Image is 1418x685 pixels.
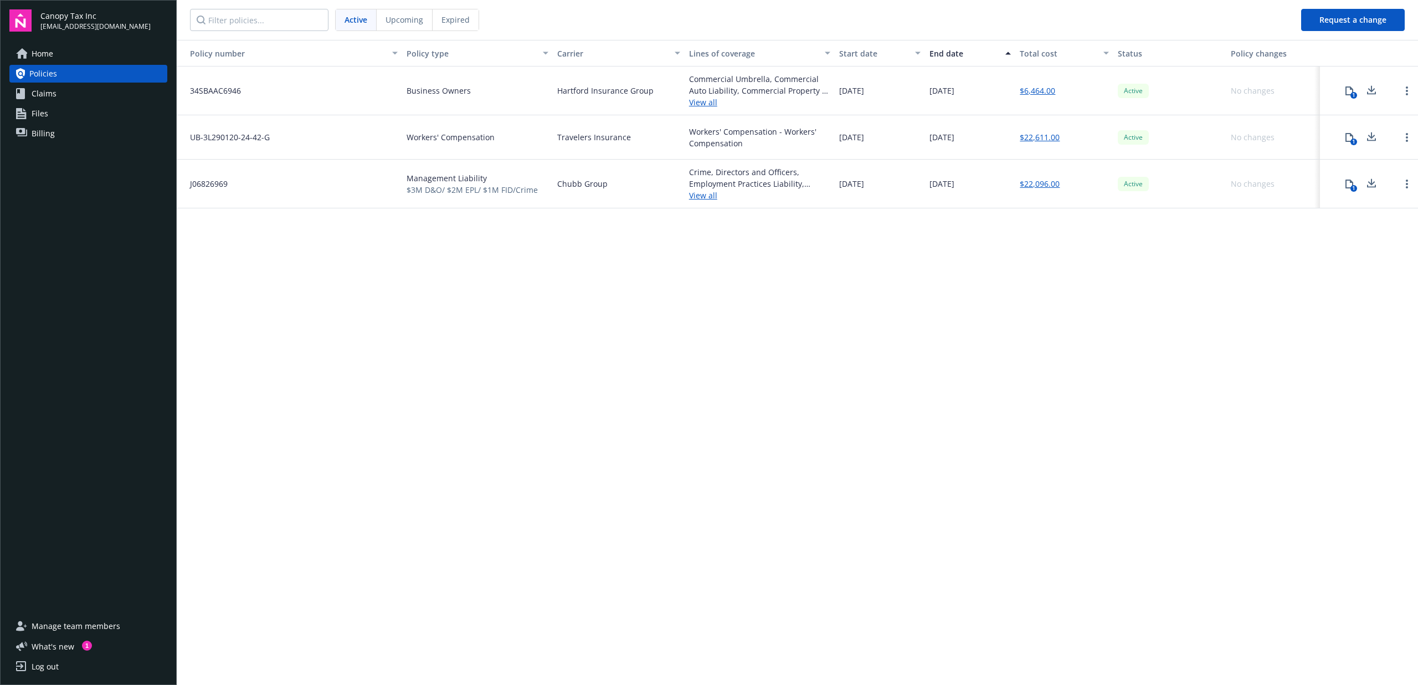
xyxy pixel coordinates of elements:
[1350,185,1357,192] div: 1
[689,166,831,190] div: Crime, Directors and Officers, Employment Practices Liability, Fiduciary Liability
[1113,40,1226,67] button: Status
[407,48,536,59] div: Policy type
[402,40,553,67] button: Policy type
[1400,131,1414,144] a: Open options
[557,85,654,96] span: Hartford Insurance Group
[1122,132,1144,142] span: Active
[1020,48,1097,59] div: Total cost
[1338,173,1360,195] button: 1
[1231,85,1275,96] div: No changes
[689,126,831,149] div: Workers' Compensation - Workers' Compensation
[181,48,386,59] div: Toggle SortBy
[839,178,864,190] span: [DATE]
[32,125,55,142] span: Billing
[557,131,631,143] span: Travelers Insurance
[1400,177,1414,191] a: Open options
[929,85,954,96] span: [DATE]
[29,65,57,83] span: Policies
[32,617,120,635] span: Manage team members
[1301,9,1405,31] button: Request a change
[181,85,241,96] span: 34SBAAC6946
[407,85,471,96] span: Business Owners
[839,85,864,96] span: [DATE]
[181,131,270,143] span: UB-3L290120-24-42-G
[689,190,831,201] a: View all
[689,96,831,108] a: View all
[9,125,167,142] a: Billing
[441,14,470,25] span: Expired
[557,178,608,190] span: Chubb Group
[1231,48,1316,59] div: Policy changes
[32,85,56,103] span: Claims
[345,14,367,25] span: Active
[839,48,908,59] div: Start date
[929,178,954,190] span: [DATE]
[407,131,495,143] span: Workers' Compensation
[32,641,74,652] span: What ' s new
[181,178,228,190] span: J06826969
[839,131,864,143] span: [DATE]
[929,131,954,143] span: [DATE]
[32,105,48,122] span: Files
[835,40,925,67] button: Start date
[1122,86,1144,96] span: Active
[32,658,59,676] div: Log out
[553,40,685,67] button: Carrier
[1118,48,1222,59] div: Status
[181,48,386,59] div: Policy number
[386,14,423,25] span: Upcoming
[190,9,328,31] input: Filter policies...
[32,45,53,63] span: Home
[1020,85,1055,96] a: $6,464.00
[82,641,92,651] div: 1
[1122,179,1144,189] span: Active
[557,48,668,59] div: Carrier
[1338,126,1360,149] button: 1
[40,22,151,32] span: [EMAIL_ADDRESS][DOMAIN_NAME]
[1231,178,1275,190] div: No changes
[9,45,167,63] a: Home
[1020,131,1060,143] a: $22,611.00
[1020,178,1060,190] a: $22,096.00
[1400,84,1414,98] a: Open options
[1350,92,1357,99] div: 1
[9,65,167,83] a: Policies
[1338,80,1360,102] button: 1
[1350,139,1357,145] div: 1
[1231,131,1275,143] div: No changes
[689,73,831,96] div: Commercial Umbrella, Commercial Auto Liability, Commercial Property - Commercial Property, Genera...
[9,105,167,122] a: Files
[685,40,835,67] button: Lines of coverage
[9,641,92,652] button: What's new1
[9,617,167,635] a: Manage team members
[407,172,538,184] span: Management Liability
[929,48,999,59] div: End date
[1015,40,1113,67] button: Total cost
[40,10,151,22] span: Canopy Tax Inc
[9,9,32,32] img: navigator-logo.svg
[1226,40,1321,67] button: Policy changes
[689,48,819,59] div: Lines of coverage
[407,184,538,196] span: $3M D&O/ $2M EPL/ $1M FID/Crime
[9,85,167,103] a: Claims
[40,9,167,32] button: Canopy Tax Inc[EMAIL_ADDRESS][DOMAIN_NAME]
[925,40,1015,67] button: End date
